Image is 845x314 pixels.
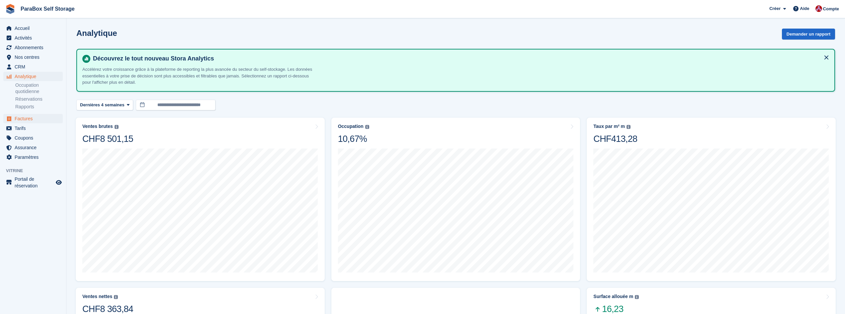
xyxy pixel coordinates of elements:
span: Factures [15,114,54,123]
img: icon-info-grey-7440780725fd019a000dd9b08b2336e03edf1995a4989e88bcd33f0948082b44.svg [635,295,639,299]
button: Dernières 4 semaines [76,100,133,111]
img: icon-info-grey-7440780725fd019a000dd9b08b2336e03edf1995a4989e88bcd33f0948082b44.svg [115,125,119,129]
a: Boutique d'aperçu [55,178,63,186]
span: Analytique [15,72,54,81]
div: Surface allouée m [593,294,633,299]
span: Compte [823,6,839,12]
div: CHF8 501,15 [82,133,133,145]
div: CHF413,28 [593,133,637,145]
img: Yan Grandjean [815,5,822,12]
h2: Analytique [76,29,117,38]
span: Activités [15,33,54,43]
a: menu [3,143,63,152]
a: menu [3,176,63,189]
span: Assurance [15,143,54,152]
a: menu [3,33,63,43]
span: CRM [15,62,54,71]
h4: Découvrez le tout nouveau Stora Analytics [90,55,829,62]
img: icon-info-grey-7440780725fd019a000dd9b08b2336e03edf1995a4989e88bcd33f0948082b44.svg [114,295,118,299]
a: Réservations [15,96,63,102]
div: Occupation [338,124,364,129]
button: Demander un rapport [782,29,835,40]
a: menu [3,72,63,81]
span: Accueil [15,24,54,33]
span: Coupons [15,133,54,143]
span: Aide [800,5,809,12]
a: menu [3,124,63,133]
span: Créer [769,5,781,12]
span: Nos centres [15,52,54,62]
a: ParaBox Self Storage [18,3,77,14]
img: icon-info-grey-7440780725fd019a000dd9b08b2336e03edf1995a4989e88bcd33f0948082b44.svg [365,125,369,129]
a: menu [3,114,63,123]
div: Ventes brutes [82,124,113,129]
span: Vitrine [6,167,66,174]
a: menu [3,62,63,71]
span: Abonnements [15,43,54,52]
span: Tarifs [15,124,54,133]
span: Paramètres [15,153,54,162]
div: 10,67% [338,133,369,145]
a: Rapports [15,104,63,110]
div: Ventes nettes [82,294,112,299]
span: Dernières 4 semaines [80,102,125,108]
img: stora-icon-8386f47178a22dfd0bd8f6a31ec36ba5ce8667c1dd55bd0f319d3a0aa187defe.svg [5,4,15,14]
a: menu [3,24,63,33]
a: menu [3,133,63,143]
img: icon-info-grey-7440780725fd019a000dd9b08b2336e03edf1995a4989e88bcd33f0948082b44.svg [627,125,631,129]
a: menu [3,52,63,62]
a: menu [3,43,63,52]
p: Accélérez votre croissance grâce à la plateforme de reporting la plus avancée du secteur du self-... [82,66,315,86]
div: Taux par m² m [593,124,625,129]
a: Occupation quotidienne [15,82,63,95]
span: Portail de réservation [15,176,54,189]
a: menu [3,153,63,162]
